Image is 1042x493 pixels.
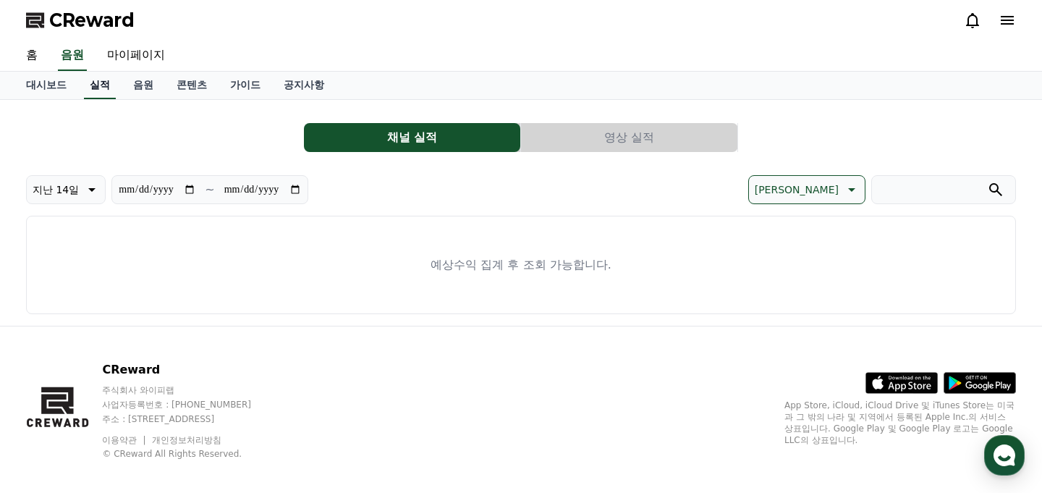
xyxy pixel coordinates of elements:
a: CReward [26,9,135,32]
p: ~ [205,181,214,198]
a: 이용약관 [102,435,148,445]
p: CReward [102,361,279,379]
button: 영상 실적 [521,123,737,152]
a: 개인정보처리방침 [152,435,221,445]
span: 설정 [224,395,241,406]
p: © CReward All Rights Reserved. [102,448,279,460]
a: 홈 [4,373,96,409]
a: 실적 [84,72,116,99]
span: 대화 [132,395,150,407]
a: 음원 [58,41,87,71]
p: 주소 : [STREET_ADDRESS] [102,413,279,425]
a: 콘텐츠 [165,72,219,99]
button: [PERSON_NAME] [748,175,865,204]
a: 홈 [14,41,49,71]
p: [PERSON_NAME] [755,180,839,200]
a: 대시보드 [14,72,78,99]
a: 채널 실적 [304,123,521,152]
span: CReward [49,9,135,32]
p: 주식회사 와이피랩 [102,384,279,396]
p: App Store, iCloud, iCloud Drive 및 iTunes Store는 미국과 그 밖의 나라 및 지역에서 등록된 Apple Inc.의 서비스 상표입니다. Goo... [784,400,1016,446]
a: 설정 [187,373,278,409]
a: 가이드 [219,72,272,99]
a: 마이페이지 [96,41,177,71]
p: 사업자등록번호 : [PHONE_NUMBER] [102,399,279,410]
p: 지난 14일 [33,180,79,200]
button: 지난 14일 [26,175,106,204]
p: 예상수익 집계 후 조회 가능합니다. [431,256,611,274]
button: 채널 실적 [304,123,520,152]
a: 음원 [122,72,165,99]
a: 공지사항 [272,72,336,99]
a: 대화 [96,373,187,409]
span: 홈 [46,395,54,406]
